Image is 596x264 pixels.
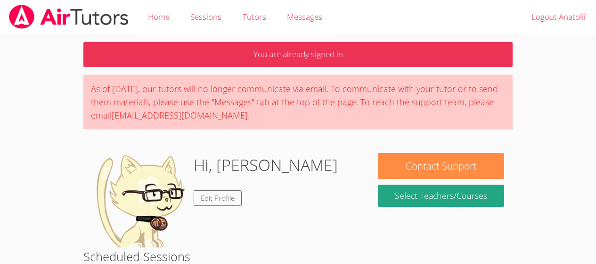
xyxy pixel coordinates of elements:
button: Contact Support [378,153,504,179]
p: You are already signed in [83,42,513,67]
a: Edit Profile [194,190,242,206]
img: default.png [92,153,186,247]
h1: Hi, [PERSON_NAME] [194,153,338,177]
div: As of [DATE], our tutors will no longer communicate via email. To communicate with your tutor or ... [83,75,513,129]
span: Messages [287,11,322,22]
a: Select Teachers/Courses [378,185,504,207]
img: airtutors_banner-c4298cdbf04f3fff15de1276eac7730deb9818008684d7c2e4769d2f7ddbe033.png [8,5,130,29]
